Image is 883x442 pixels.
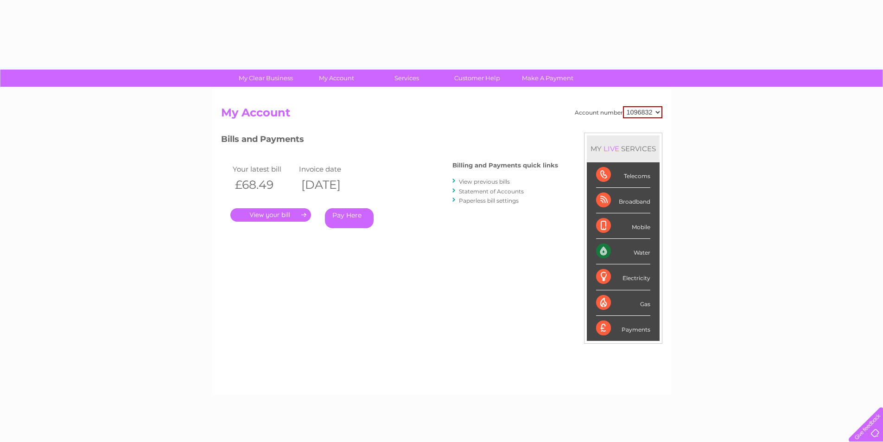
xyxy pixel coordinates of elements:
[596,290,650,316] div: Gas
[596,213,650,239] div: Mobile
[230,163,297,175] td: Your latest bill
[459,188,524,195] a: Statement of Accounts
[452,162,558,169] h4: Billing and Payments quick links
[596,188,650,213] div: Broadband
[596,316,650,341] div: Payments
[602,144,621,153] div: LIVE
[459,178,510,185] a: View previous bills
[575,106,662,118] div: Account number
[596,162,650,188] div: Telecoms
[587,135,660,162] div: MY SERVICES
[230,175,297,194] th: £68.49
[298,70,375,87] a: My Account
[596,264,650,290] div: Electricity
[368,70,445,87] a: Services
[439,70,515,87] a: Customer Help
[221,133,558,149] h3: Bills and Payments
[230,208,311,222] a: .
[325,208,374,228] a: Pay Here
[297,175,363,194] th: [DATE]
[228,70,304,87] a: My Clear Business
[297,163,363,175] td: Invoice date
[459,197,519,204] a: Paperless bill settings
[221,106,662,124] h2: My Account
[596,239,650,264] div: Water
[509,70,586,87] a: Make A Payment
